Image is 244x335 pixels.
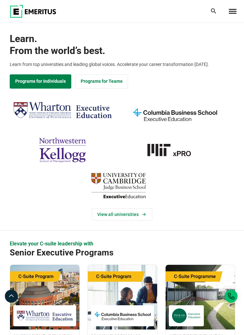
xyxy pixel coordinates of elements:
[13,134,112,166] img: northwestern-kellogg
[10,265,79,330] img: Global C-Suite Program | Online Leadership Course
[94,308,151,323] img: Columbia Business School Executive Education
[10,33,234,57] h1: Learn.
[125,134,225,166] img: MIT xPRO
[10,247,234,258] h2: Senior Executive Programs
[75,74,128,89] a: Explore for Business
[88,265,157,330] img: Chief Financial Officer Program | Online Finance Course
[13,98,112,123] img: Wharton Executive Education
[92,208,152,221] a: View Universities
[172,308,201,323] img: INSEAD Executive Education
[229,9,237,14] button: Toggle Menu
[10,45,234,57] span: From the world’s best.
[125,98,225,131] img: columbia-business-school
[166,265,235,330] img: Chief Strategy Officer (CSO) Programme | Online Leadership Course
[125,134,225,166] a: MIT-xPRO
[10,61,234,68] p: Learn from top universities and leading global voices. Accelerate your career transformation [DATE].
[10,74,71,89] a: Explore Programs
[17,308,73,323] img: Wharton Executive Education
[10,240,234,247] p: Elevate your C-suite leadership with
[69,169,168,202] img: cambridge-judge-business-school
